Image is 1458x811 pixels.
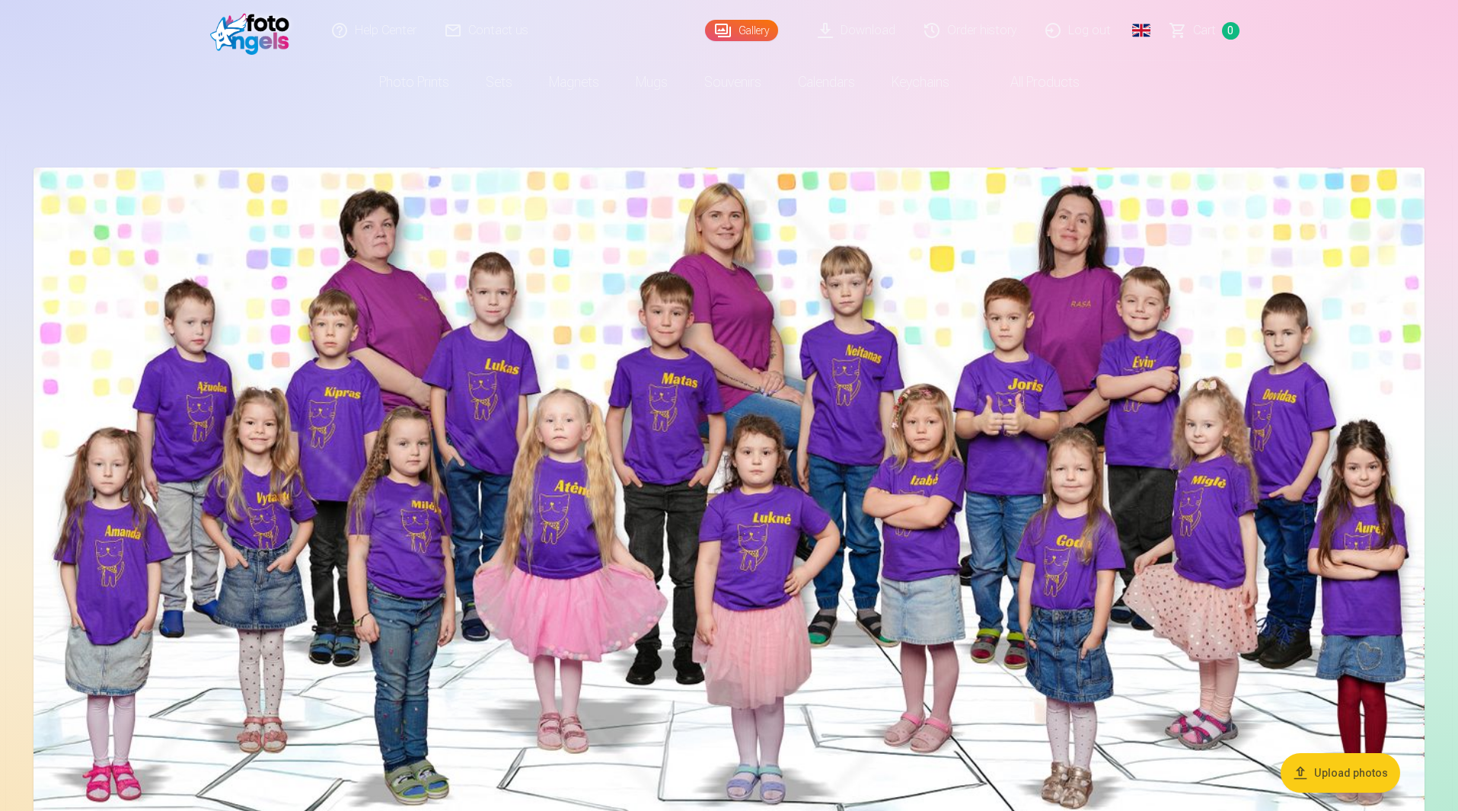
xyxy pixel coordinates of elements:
[968,61,1098,104] a: All products
[467,61,531,104] a: Sets
[1281,753,1400,793] button: Upload photos
[210,6,298,55] img: /fa5
[686,61,780,104] a: Souvenirs
[873,61,968,104] a: Keychains
[780,61,873,104] a: Calendars
[617,61,686,104] a: Mugs
[1193,21,1216,40] span: Сart
[531,61,617,104] a: Magnets
[1222,22,1239,40] span: 0
[361,61,467,104] a: Photo prints
[705,20,778,41] a: Gallery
